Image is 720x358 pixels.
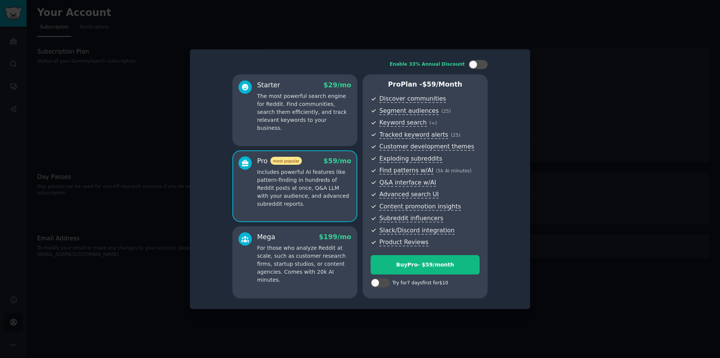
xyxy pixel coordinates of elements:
span: Find patterns w/AI [379,167,433,175]
span: ( 5k AI minutes ) [436,168,472,173]
span: $ 59 /month [422,80,463,88]
p: For those who analyze Reddit at scale, such as customer research firms, startup studios, or conte... [257,244,351,284]
div: Enable 33% Annual Discount [390,61,465,68]
div: Pro [257,156,302,166]
span: Keyword search [379,119,427,127]
div: Mega [257,232,275,242]
span: Tracked keyword alerts [379,131,448,139]
span: Content promotion insights [379,203,461,211]
span: Segment audiences [379,107,439,115]
span: Slack/Discord integration [379,227,455,235]
span: Exploding subreddits [379,155,442,163]
span: ( 25 ) [441,109,451,114]
span: Discover communities [379,95,446,103]
span: most popular [270,157,302,165]
span: Customer development themes [379,143,474,151]
span: ( ∞ ) [429,120,437,126]
p: The most powerful search engine for Reddit. Find communities, search them efficiently, and track ... [257,92,351,132]
p: Pro Plan - [371,80,480,89]
p: Includes powerful AI features like pattern-finding in hundreds of Reddit posts at once, Q&A LLM w... [257,168,351,208]
div: Buy Pro - $ 59 /month [371,261,479,269]
span: $ 59 /mo [324,157,351,165]
span: Q&A interface w/AI [379,179,436,187]
button: BuyPro- $59/month [371,255,480,274]
span: $ 199 /mo [319,233,351,241]
div: Starter [257,80,280,90]
span: Advanced search UI [379,191,439,199]
span: $ 29 /mo [324,81,351,89]
span: ( 25 ) [451,132,460,138]
div: Try for 7 days first for $10 [392,280,448,287]
span: Subreddit influencers [379,214,443,222]
span: Product Reviews [379,238,428,246]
